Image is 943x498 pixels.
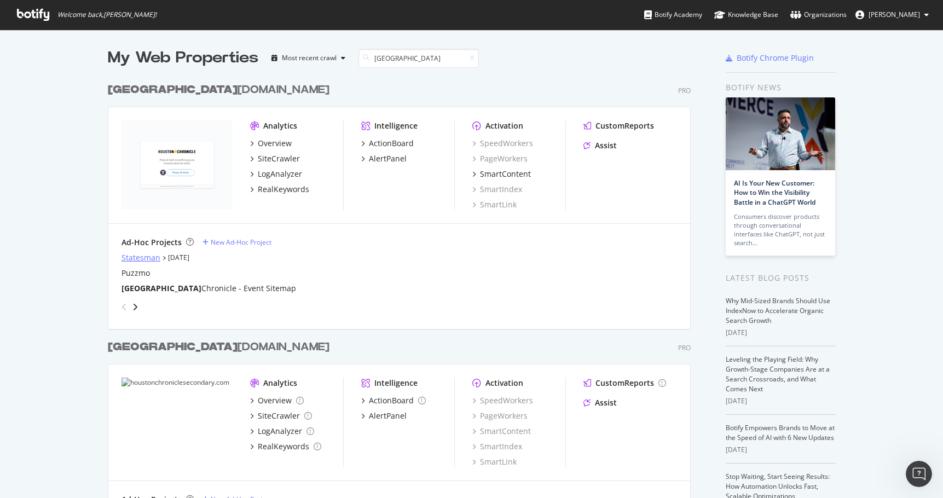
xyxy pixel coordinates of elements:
[726,355,830,393] a: Leveling the Playing Field: Why Growth-Stage Companies Are at a Search Crossroads, and What Comes...
[726,328,836,338] div: [DATE]
[726,296,830,325] a: Why Mid-Sized Brands Should Use IndexNow to Accelerate Organic Search Growth
[122,283,201,293] b: [GEOGRAPHIC_DATA]
[726,423,835,442] a: Botify Empowers Brands to Move at the Speed of AI with 6 New Updates
[472,138,533,149] a: SpeedWorkers
[361,395,426,406] a: ActionBoard
[361,410,407,421] a: AlertPanel
[374,378,418,389] div: Intelligence
[258,138,292,149] div: Overview
[726,272,836,284] div: Latest Blog Posts
[250,410,312,421] a: SiteCrawler
[250,169,302,179] a: LogAnalyzer
[108,84,238,95] b: [GEOGRAPHIC_DATA]
[203,238,271,247] a: New Ad-Hoc Project
[595,140,617,151] div: Assist
[250,395,304,406] a: Overview
[847,6,938,24] button: [PERSON_NAME]
[258,395,292,406] div: Overview
[250,153,300,164] a: SiteCrawler
[258,184,309,195] div: RealKeywords
[472,184,522,195] a: SmartIndex
[122,252,160,263] a: Statesman
[267,49,350,67] button: Most recent crawl
[726,53,814,63] a: Botify Chrome Plugin
[790,9,847,20] div: Organizations
[734,178,815,206] a: AI Is Your New Customer: How to Win the Visibility Battle in a ChatGPT World
[472,169,531,179] a: SmartContent
[472,199,517,210] a: SmartLink
[472,456,517,467] a: SmartLink
[472,426,531,437] a: SmartContent
[678,86,691,95] div: Pro
[250,426,314,437] a: LogAnalyzer
[644,9,702,20] div: Botify Academy
[168,253,189,262] a: [DATE]
[263,120,297,131] div: Analytics
[472,441,522,452] a: SmartIndex
[122,378,233,467] img: houstonchroniclesecondary.com
[472,153,528,164] a: PageWorkers
[485,120,523,131] div: Activation
[108,82,329,98] div: [DOMAIN_NAME]
[250,441,321,452] a: RealKeywords
[358,49,479,68] input: Search
[906,461,932,487] iframe: Intercom live chat
[361,153,407,164] a: AlertPanel
[122,120,233,209] img: houstonchronicle.com
[108,82,334,98] a: [GEOGRAPHIC_DATA][DOMAIN_NAME]
[250,138,292,149] a: Overview
[263,378,297,389] div: Analytics
[122,268,150,279] a: Puzzmo
[258,169,302,179] div: LogAnalyzer
[678,343,691,352] div: Pro
[485,378,523,389] div: Activation
[869,10,920,19] span: Genevieve Lill
[122,283,296,294] a: [GEOGRAPHIC_DATA]Chronicle - Event Sitemap
[726,82,836,94] div: Botify news
[108,47,258,69] div: My Web Properties
[734,212,827,247] div: Consumers discover products through conversational interfaces like ChatGPT, not just search…
[211,238,271,247] div: New Ad-Hoc Project
[57,10,157,19] span: Welcome back, [PERSON_NAME] !
[583,397,617,408] a: Assist
[131,302,139,312] div: angle-right
[480,169,531,179] div: SmartContent
[258,426,302,437] div: LogAnalyzer
[282,55,337,61] div: Most recent crawl
[737,53,814,63] div: Botify Chrome Plugin
[108,341,238,352] b: [GEOGRAPHIC_DATA]
[583,378,666,389] a: CustomReports
[122,237,182,248] div: Ad-Hoc Projects
[472,395,533,406] div: SpeedWorkers
[108,339,329,355] div: [DOMAIN_NAME]
[250,184,309,195] a: RealKeywords
[472,410,528,421] a: PageWorkers
[258,153,300,164] div: SiteCrawler
[258,410,300,421] div: SiteCrawler
[369,138,414,149] div: ActionBoard
[258,441,309,452] div: RealKeywords
[583,140,617,151] a: Assist
[369,153,407,164] div: AlertPanel
[122,283,296,294] div: Chronicle - Event Sitemap
[726,396,836,406] div: [DATE]
[369,395,414,406] div: ActionBoard
[726,97,835,170] img: AI Is Your New Customer: How to Win the Visibility Battle in a ChatGPT World
[595,397,617,408] div: Assist
[726,445,836,455] div: [DATE]
[374,120,418,131] div: Intelligence
[361,138,414,149] a: ActionBoard
[714,9,778,20] div: Knowledge Base
[583,120,654,131] a: CustomReports
[108,339,334,355] a: [GEOGRAPHIC_DATA][DOMAIN_NAME]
